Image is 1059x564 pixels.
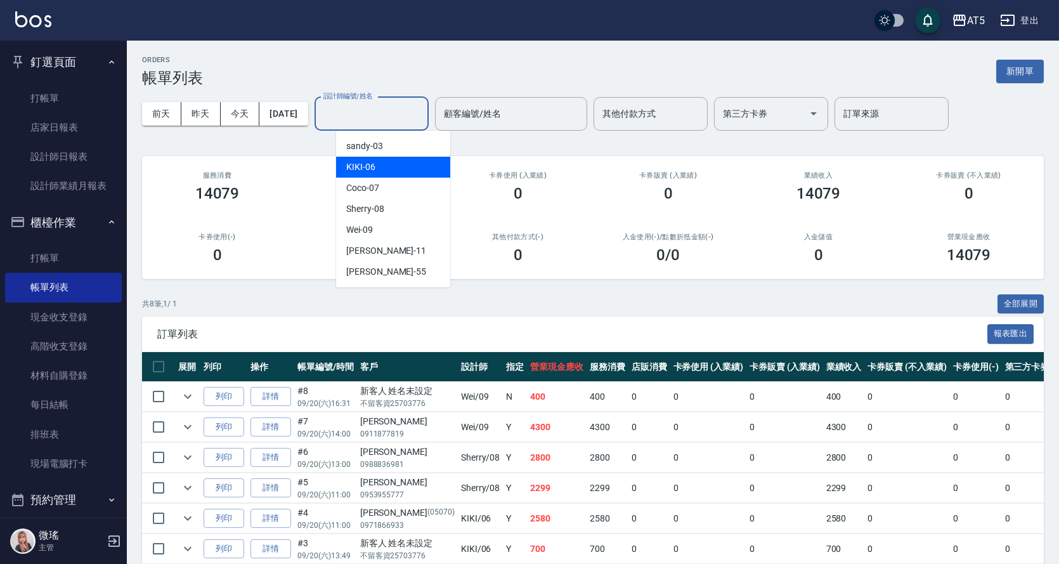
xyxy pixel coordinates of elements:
button: 預約管理 [5,483,122,516]
td: 2580 [823,504,865,534]
span: [PERSON_NAME] -11 [346,244,426,258]
a: 報表匯出 [987,327,1034,339]
td: 0 [628,382,670,412]
p: 共 8 筆, 1 / 1 [142,298,177,310]
h2: 入金儲值 [758,233,878,241]
td: #6 [294,443,357,473]
button: 報表匯出 [987,324,1034,344]
td: 0 [746,504,823,534]
td: 0 [670,534,747,564]
td: 0 [864,473,949,503]
span: 訂單列表 [157,328,987,341]
button: Open [803,103,824,124]
th: 帳單編號/時間 [294,352,357,382]
h2: 卡券使用(-) [157,233,277,241]
td: #8 [294,382,357,412]
td: 700 [587,534,628,564]
h2: 店販消費 [308,171,427,180]
a: 詳情 [250,417,291,437]
span: sandy -03 [346,140,383,153]
a: 詳情 [250,478,291,498]
td: 0 [670,443,747,473]
th: 業績收入 [823,352,865,382]
td: 0 [950,443,1002,473]
th: 客戶 [357,352,458,382]
button: expand row [178,387,197,406]
td: 0 [746,473,823,503]
td: #4 [294,504,357,534]
h3: 0 [965,185,973,202]
img: Logo [15,11,51,27]
td: 0 [864,504,949,534]
td: 2299 [527,473,587,503]
button: save [915,8,940,33]
span: Sherry -08 [346,202,384,216]
h2: 卡券使用 (入業績) [458,171,578,180]
td: 0 [670,382,747,412]
button: 列印 [204,478,244,498]
th: 卡券販賣 (不入業績) [864,352,949,382]
h2: 其他付款方式(-) [458,233,578,241]
td: #7 [294,412,357,442]
td: 0 [950,534,1002,564]
td: 0 [746,443,823,473]
a: 每日結帳 [5,390,122,419]
h2: 入金使用(-) /點數折抵金額(-) [608,233,728,241]
span: Coco -07 [346,181,379,195]
button: 昨天 [181,102,221,126]
button: 列印 [204,387,244,407]
button: 登出 [995,9,1044,32]
td: 2800 [587,443,628,473]
td: 0 [628,412,670,442]
h3: 0 [514,185,523,202]
td: 4300 [527,412,587,442]
td: N [503,382,527,412]
h2: 卡券販賣 (入業績) [608,171,728,180]
span: Wei -09 [346,223,373,237]
td: 0 [864,382,949,412]
p: (05070) [427,506,455,520]
button: 全部展開 [997,294,1044,314]
td: #3 [294,534,357,564]
td: 2299 [587,473,628,503]
div: 新客人 姓名未設定 [360,537,455,550]
button: 列印 [204,509,244,528]
button: 列印 [204,448,244,468]
p: 09/20 (六) 13:00 [297,459,354,470]
h3: 0 [664,185,673,202]
td: 400 [587,382,628,412]
p: 09/20 (六) 14:00 [297,428,354,440]
div: [PERSON_NAME] [360,415,455,428]
a: 詳情 [250,539,291,559]
td: 0 [864,412,949,442]
td: 400 [527,382,587,412]
th: 服務消費 [587,352,628,382]
button: AT5 [947,8,990,34]
p: 主管 [39,542,103,553]
label: 設計師編號/姓名 [323,91,373,101]
td: 2299 [823,473,865,503]
td: Y [503,473,527,503]
button: expand row [178,539,197,558]
a: 材料自購登錄 [5,361,122,390]
h3: 0 [814,246,823,264]
h2: ORDERS [142,56,203,64]
button: 櫃檯作業 [5,206,122,239]
th: 操作 [247,352,294,382]
div: [PERSON_NAME] [360,445,455,459]
td: 0 [628,473,670,503]
button: 列印 [204,417,244,437]
td: 0 [864,443,949,473]
h3: 0 /0 [656,246,680,264]
a: 設計師日報表 [5,142,122,171]
td: KIKI /06 [458,534,504,564]
td: 0 [950,473,1002,503]
td: Y [503,412,527,442]
td: 0 [670,504,747,534]
td: 0 [950,504,1002,534]
h3: 0 [514,246,523,264]
h2: 第三方卡券(-) [308,233,427,241]
a: 帳單列表 [5,273,122,302]
h2: 業績收入 [758,171,878,180]
p: 0988836981 [360,459,455,470]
